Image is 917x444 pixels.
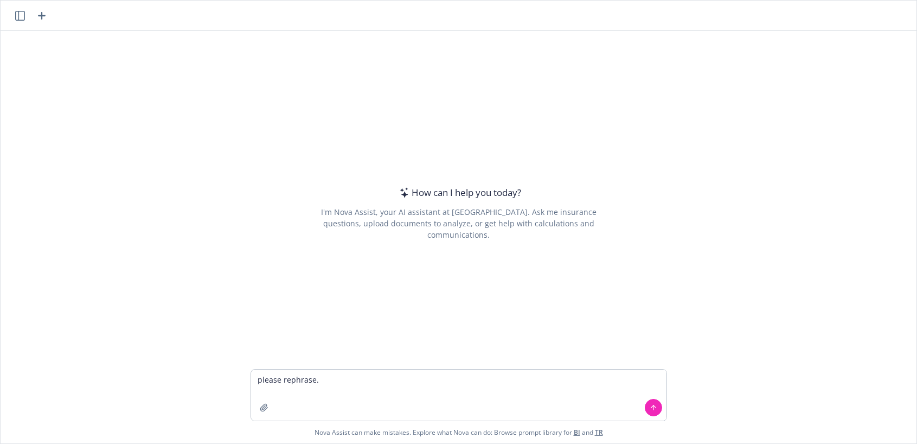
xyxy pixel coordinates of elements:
a: BI [574,428,580,437]
textarea: please rephrase. [251,370,666,421]
div: I'm Nova Assist, your AI assistant at [GEOGRAPHIC_DATA]. Ask me insurance questions, upload docum... [306,206,611,240]
div: How can I help you today? [396,186,521,200]
span: Nova Assist can make mistakes. Explore what Nova can do: Browse prompt library for and [5,421,912,443]
a: TR [595,428,603,437]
